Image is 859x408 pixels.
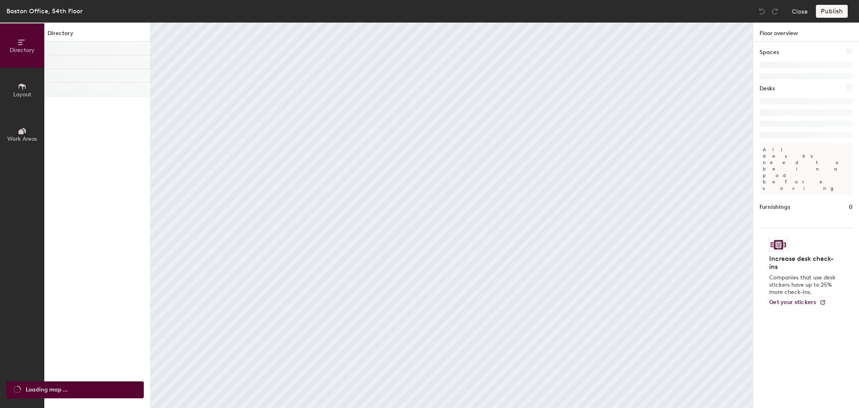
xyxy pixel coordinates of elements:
span: Directory [10,47,35,54]
canvas: Map [151,23,753,408]
h1: Furnishings [760,203,790,212]
span: Loading map ... [26,385,68,394]
h4: Increase desk check-ins [769,255,838,271]
a: Get your stickers [769,299,826,306]
p: All desks need to be in a pod before saving [760,143,853,195]
p: Companies that use desk stickers have up to 25% more check-ins. [769,274,838,296]
img: Redo [771,7,779,15]
h1: Spaces [760,48,779,57]
img: Undo [758,7,766,15]
h1: Desks [760,84,775,93]
span: Layout [13,91,31,98]
button: Close [792,5,808,18]
img: Sticker logo [769,238,788,252]
h1: Directory [44,29,150,42]
h1: 0 [849,203,853,212]
span: Work Areas [7,135,37,142]
h1: Floor overview [753,23,859,42]
div: Boston Office, 54th Floor [6,6,83,16]
span: Get your stickers [769,299,816,306]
